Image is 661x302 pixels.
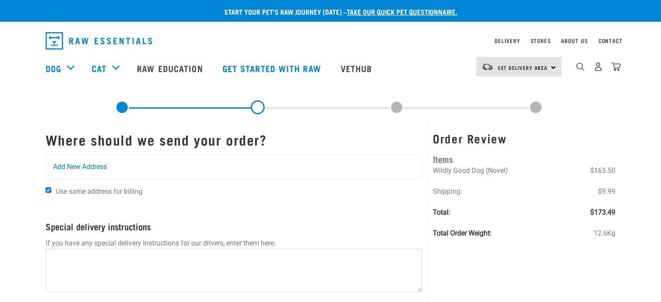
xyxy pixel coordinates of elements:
a: Stores [531,39,551,42]
strong: Total Order Weight: [433,229,492,237]
h3: Order Review [433,132,615,145]
span: Wildly Good Dog (Novel) [433,166,508,175]
a: Delivery [495,39,520,42]
img: Raw Essentials Logo [46,32,152,50]
a: take our quick pet questionnaire. [347,10,457,13]
img: user.png [594,62,603,71]
a: Vethub [332,51,383,86]
img: van-moving.png [482,63,493,71]
nav: dropdown navigation [39,29,623,53]
a: Add New Address [46,155,422,179]
a: Get started with Raw [214,51,332,86]
span: Use same address for billing [56,187,143,196]
span: $9.99 [598,186,615,197]
span: Shipping: [433,187,462,196]
span: 12.6Kg [594,228,615,239]
span: $163.50 [590,166,615,176]
p: If you have any special delivery instructions for our drivers, enter them here: [46,238,422,249]
img: home-icon@2x.png [611,62,621,71]
a: Dog [46,62,61,75]
a: About Us [561,39,588,42]
img: home-icon-1@2x.png [576,63,585,71]
span: Add New Address [53,162,107,172]
h1: Where should we send your order? [46,132,422,147]
a: Raw Education [128,51,213,86]
a: Contact [598,39,623,42]
input: Use same address for billing [46,187,51,193]
span: Set Delivery Area [498,66,548,69]
a: Cat [92,62,106,75]
h4: Items [433,152,615,166]
h4: Special delivery instructions [46,221,422,231]
strong: Total: [433,208,450,216]
span: $173.49 [590,207,615,218]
